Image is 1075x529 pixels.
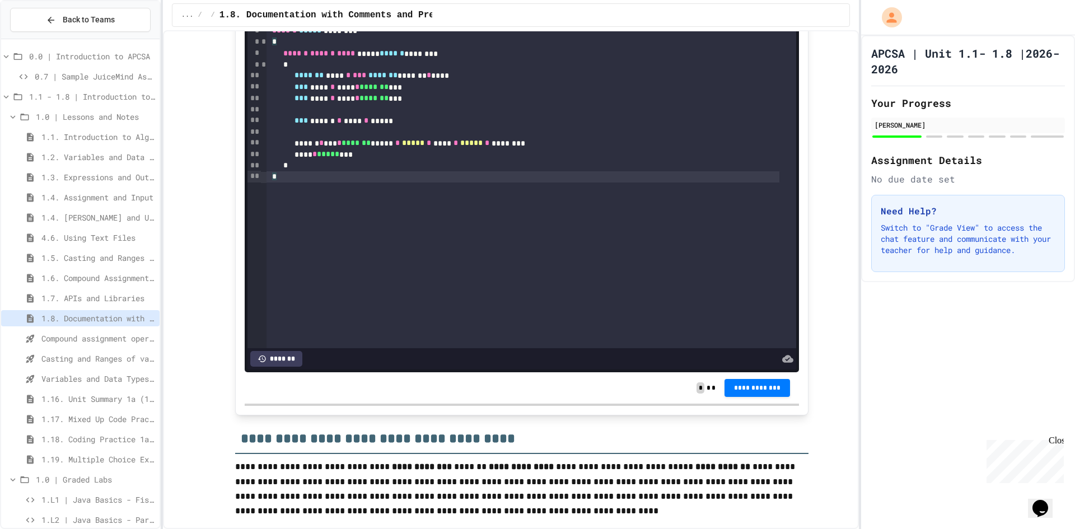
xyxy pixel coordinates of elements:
[982,436,1064,483] iframe: chat widget
[41,272,155,284] span: 1.6. Compound Assignment Operators
[871,152,1065,168] h2: Assignment Details
[41,373,155,385] span: Variables and Data Types - Quiz
[41,413,155,425] span: 1.17. Mixed Up Code Practice 1.1-1.6
[29,91,155,102] span: 1.1 - 1.8 | Introduction to Java
[4,4,77,71] div: Chat with us now!Close
[41,333,155,344] span: Compound assignment operators - Quiz
[198,11,202,20] span: /
[181,11,194,20] span: ...
[41,453,155,465] span: 1.19. Multiple Choice Exercises for Unit 1a (1.1-1.6)
[41,433,155,445] span: 1.18. Coding Practice 1a (1.1-1.6)
[41,353,155,364] span: Casting and Ranges of variables - Quiz
[41,232,155,244] span: 4.6. Using Text Files
[41,131,155,143] span: 1.1. Introduction to Algorithms, Programming, and Compilers
[41,312,155,324] span: 1.8. Documentation with Comments and Preconditions
[41,514,155,526] span: 1.L2 | Java Basics - Paragraphs Lab
[41,151,155,163] span: 1.2. Variables and Data Types
[881,222,1055,256] p: Switch to "Grade View" to access the chat feature and communicate with your teacher for help and ...
[41,393,155,405] span: 1.16. Unit Summary 1a (1.1-1.6)
[36,111,155,123] span: 1.0 | Lessons and Notes
[41,191,155,203] span: 1.4. Assignment and Input
[870,4,905,30] div: My Account
[211,11,215,20] span: /
[881,204,1055,218] h3: Need Help?
[871,95,1065,111] h2: Your Progress
[41,252,155,264] span: 1.5. Casting and Ranges of Values
[41,292,155,304] span: 1.7. APIs and Libraries
[41,212,155,223] span: 1.4. [PERSON_NAME] and User Input
[871,45,1065,77] h1: APCSA | Unit 1.1- 1.8 |2026-2026
[41,171,155,183] span: 1.3. Expressions and Output [New]
[219,8,488,22] span: 1.8. Documentation with Comments and Preconditions
[35,71,155,82] span: 0.7 | Sample JuiceMind Assignment - [GEOGRAPHIC_DATA]
[36,474,155,485] span: 1.0 | Graded Labs
[63,14,115,26] span: Back to Teams
[10,8,151,32] button: Back to Teams
[41,494,155,505] span: 1.L1 | Java Basics - Fish Lab
[871,172,1065,186] div: No due date set
[1028,484,1064,518] iframe: chat widget
[875,120,1062,130] div: [PERSON_NAME]
[29,50,155,62] span: 0.0 | Introduction to APCSA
